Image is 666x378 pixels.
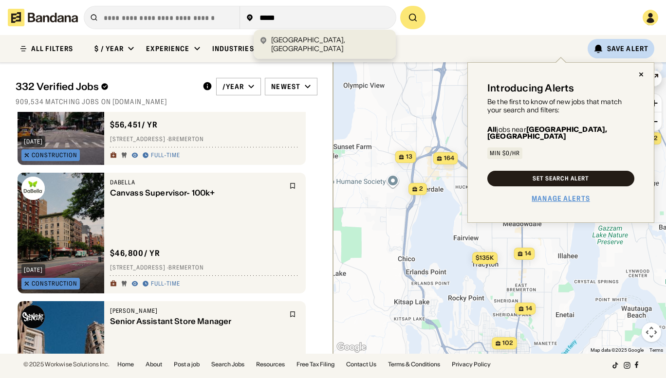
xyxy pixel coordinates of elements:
[24,139,43,144] div: [DATE]
[146,361,162,367] a: About
[151,152,181,160] div: Full-time
[117,361,134,367] a: Home
[419,185,423,193] span: 2
[476,254,494,261] span: $135k
[642,323,661,342] button: Map camera controls
[533,176,589,181] div: Set Search Alert
[271,82,300,91] div: Newest
[406,153,412,161] span: 13
[487,126,634,140] div: jobs near
[16,112,317,354] div: grid
[487,98,634,114] div: Be the first to know of new jobs that match your search and filters:
[212,44,254,53] div: Industries
[94,44,124,53] div: $ / year
[110,188,283,198] div: Canvass Supervisor- 100k+
[31,45,73,52] div: ALL FILTERS
[32,152,77,158] div: Construction
[490,150,520,156] div: Min $0/hr
[110,264,300,272] div: [STREET_ADDRESS] · Bremerton
[110,317,283,326] div: Senior Assistant Store Manager
[110,179,283,186] div: DaBella
[110,307,283,315] div: [PERSON_NAME]
[452,361,491,367] a: Privacy Policy
[211,361,244,367] a: Search Jobs
[21,305,45,328] img: Spencer's logo
[151,280,181,288] div: Full-time
[174,361,200,367] a: Post a job
[591,347,644,353] span: Map data ©2025 Google
[16,81,195,92] div: 332 Verified Jobs
[487,125,497,134] b: All
[21,177,45,200] img: DaBella logo
[146,44,189,53] div: Experience
[110,136,300,144] div: [STREET_ADDRESS] · Bremerton
[8,9,78,26] img: Bandana logotype
[296,361,334,367] a: Free Tax Filing
[222,82,244,91] div: /year
[32,281,77,287] div: Construction
[110,248,161,258] div: $ 46,800 / yr
[487,125,607,141] b: [GEOGRAPHIC_DATA], [GEOGRAPHIC_DATA]
[346,361,376,367] a: Contact Us
[335,341,368,354] a: Open this area in Google Maps (opens a new window)
[110,120,158,130] div: $ 56,451 / yr
[607,44,648,53] div: Save Alert
[256,361,285,367] a: Resources
[24,267,43,273] div: [DATE]
[16,97,317,106] div: 909,534 matching jobs on [DOMAIN_NAME]
[444,154,454,162] span: 164
[526,305,532,313] span: 14
[388,361,440,367] a: Terms & Conditions
[271,36,390,53] div: [GEOGRAPHIC_DATA], [GEOGRAPHIC_DATA]
[649,347,663,353] a: Terms (opens in new tab)
[502,339,513,347] span: 102
[525,250,531,258] span: 14
[23,361,110,367] div: © 2025 Workwise Solutions Inc.
[651,134,658,143] span: 12
[335,341,368,354] img: Google
[487,82,574,94] div: Introducing Alerts
[532,194,590,203] a: Manage Alerts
